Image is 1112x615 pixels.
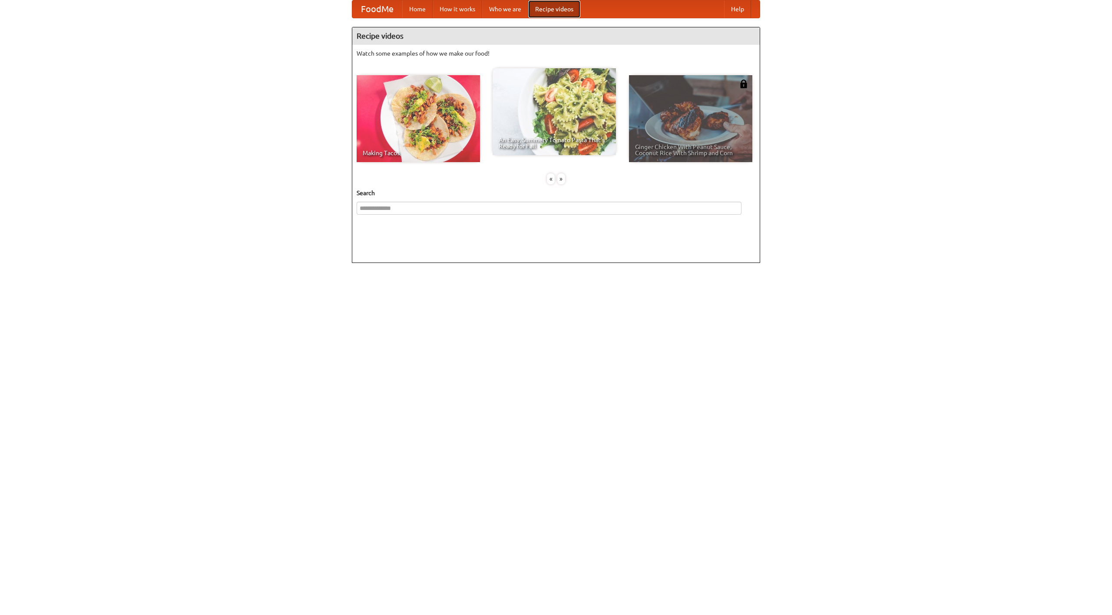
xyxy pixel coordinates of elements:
a: FoodMe [352,0,402,18]
div: » [557,173,565,184]
a: Recipe videos [528,0,580,18]
h4: Recipe videos [352,27,760,45]
img: 483408.png [739,80,748,88]
a: Making Tacos [357,75,480,162]
h5: Search [357,189,755,197]
span: An Easy, Summery Tomato Pasta That's Ready for Fall [499,137,610,149]
div: « [547,173,555,184]
span: Making Tacos [363,150,474,156]
a: An Easy, Summery Tomato Pasta That's Ready for Fall [493,68,616,155]
a: Home [402,0,433,18]
a: How it works [433,0,482,18]
p: Watch some examples of how we make our food! [357,49,755,58]
a: Help [724,0,751,18]
a: Who we are [482,0,528,18]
